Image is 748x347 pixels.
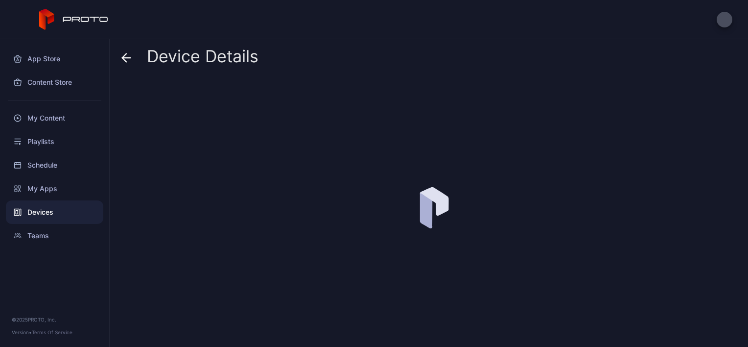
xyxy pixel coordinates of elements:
a: My Content [6,106,103,130]
a: App Store [6,47,103,71]
a: Terms Of Service [32,329,72,335]
a: My Apps [6,177,103,200]
a: Content Store [6,71,103,94]
div: © 2025 PROTO, Inc. [12,316,97,323]
a: Schedule [6,153,103,177]
a: Devices [6,200,103,224]
span: Device Details [147,47,258,66]
a: Playlists [6,130,103,153]
span: Version • [12,329,32,335]
a: Teams [6,224,103,248]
